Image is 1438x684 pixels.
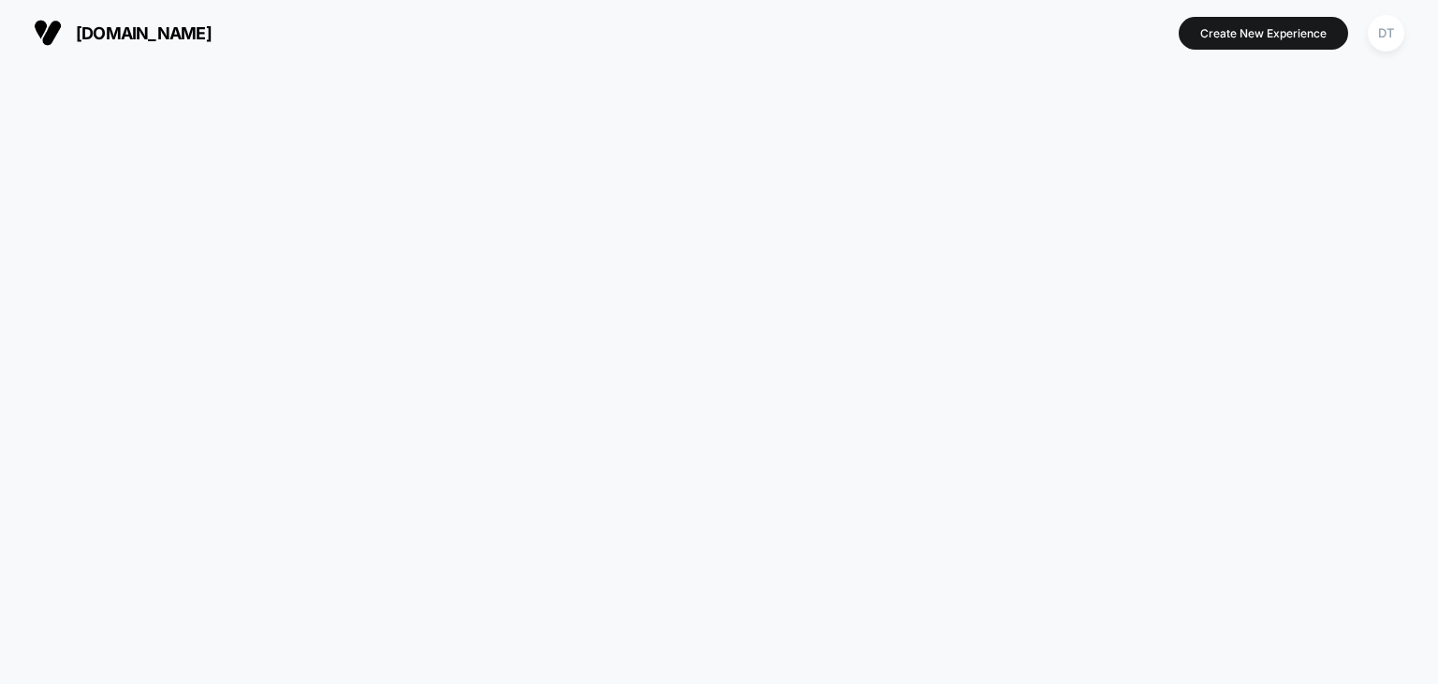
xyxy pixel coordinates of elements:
[1362,14,1410,52] button: DT
[1179,17,1348,50] button: Create New Experience
[1368,15,1404,52] div: DT
[34,19,62,47] img: Visually logo
[28,18,217,48] button: [DOMAIN_NAME]
[76,23,212,43] span: [DOMAIN_NAME]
